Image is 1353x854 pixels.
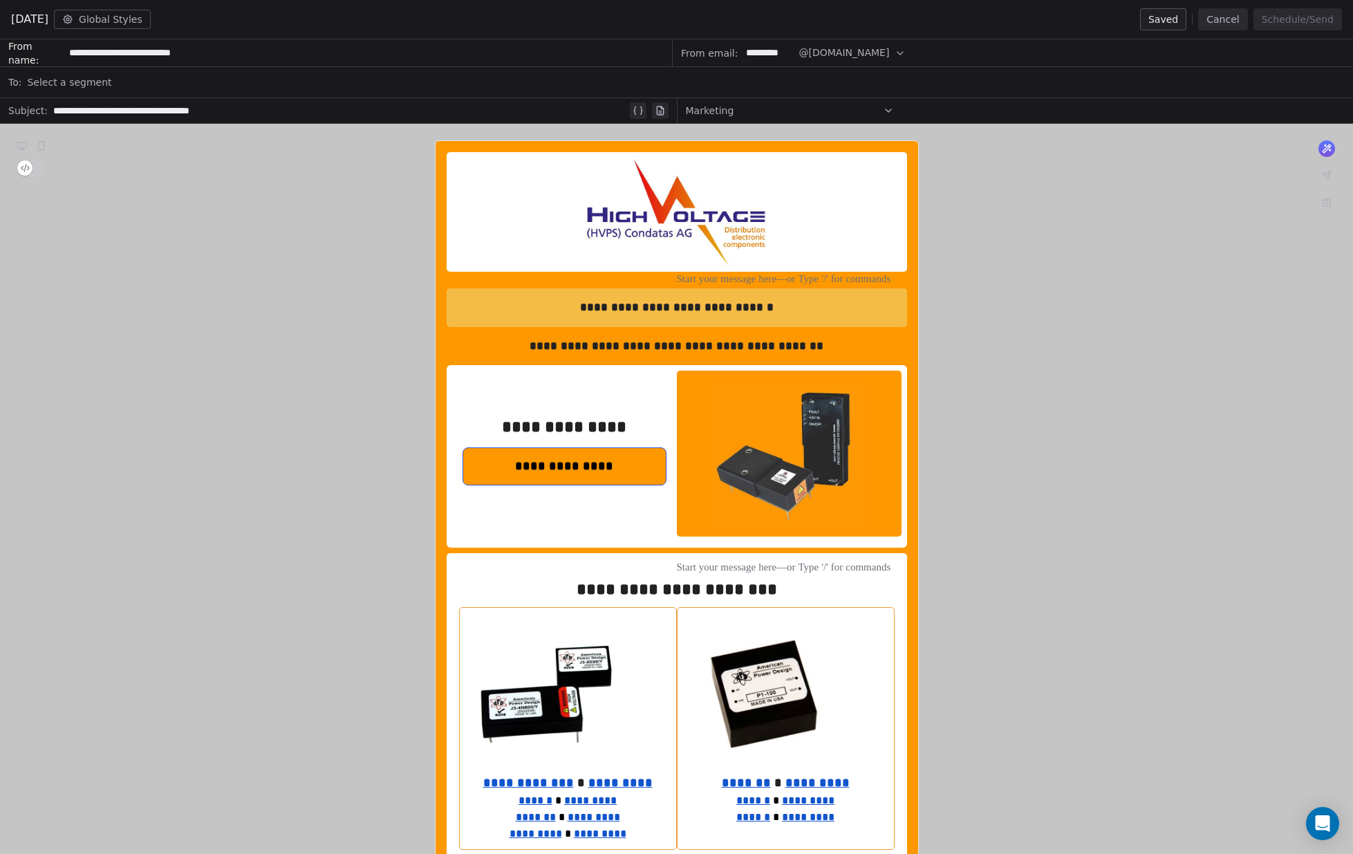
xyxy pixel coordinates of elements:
[8,75,21,89] span: To:
[1253,8,1342,30] button: Schedule/Send
[686,104,734,118] span: Marketing
[681,46,738,60] span: From email:
[11,11,48,28] span: [DATE]
[54,10,151,29] button: Global Styles
[1140,8,1186,30] button: Saved
[799,46,889,60] span: @[DOMAIN_NAME]
[8,39,64,67] span: From name:
[8,104,48,122] span: Subject:
[1306,807,1339,840] div: Open Intercom Messenger
[27,75,111,89] span: Select a segment
[1198,8,1247,30] button: Cancel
